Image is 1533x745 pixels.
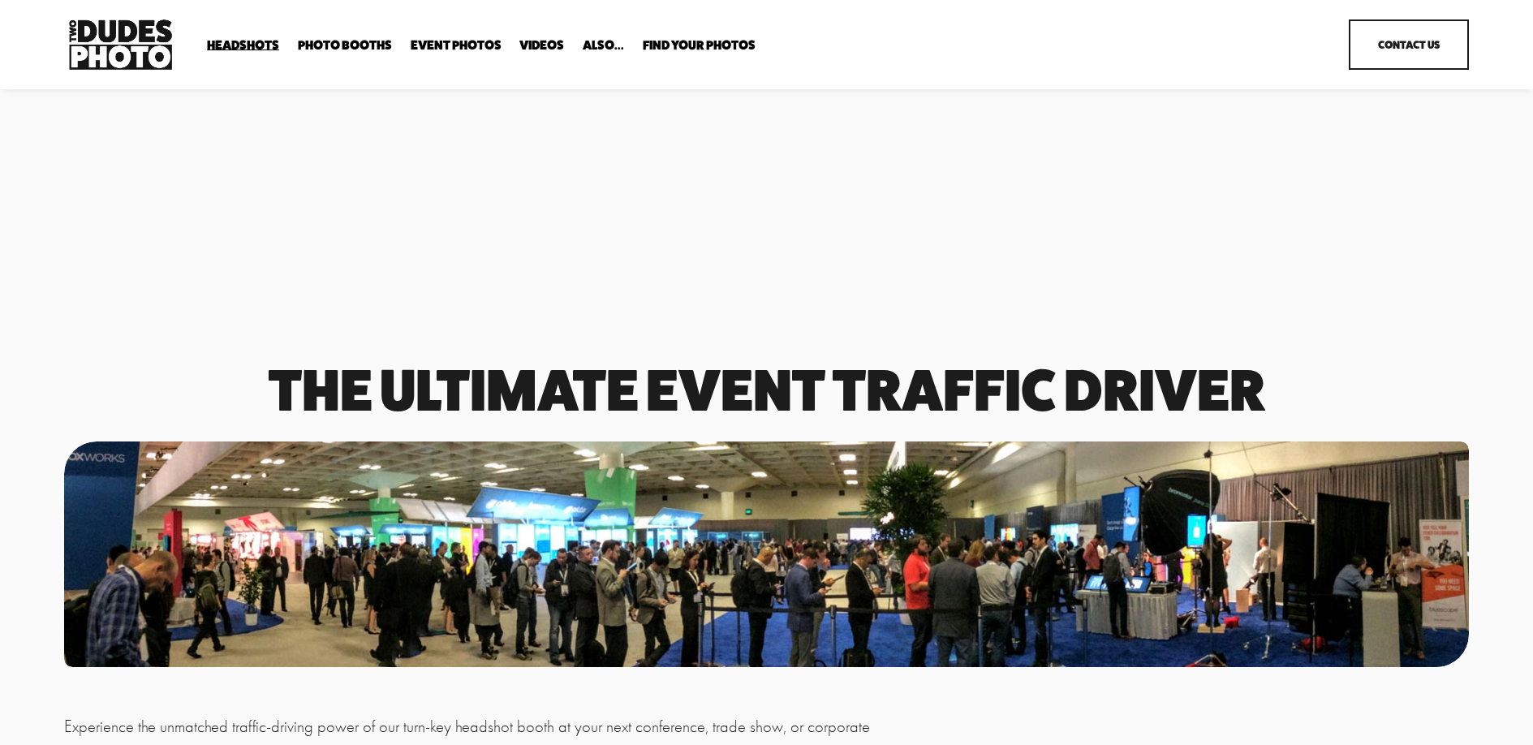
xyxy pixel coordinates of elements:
a: folder dropdown [643,37,756,53]
a: folder dropdown [298,37,392,53]
a: folder dropdown [583,37,624,53]
h1: The Ultimate event traffic driver [64,364,1468,416]
span: Headshots [207,39,279,52]
a: Event Photos [411,37,502,53]
img: Two Dudes Photo | Headshots, Portraits &amp; Photo Booths [64,15,176,74]
a: Contact Us [1349,19,1468,70]
a: Videos [519,37,564,53]
span: Photo Booths [298,39,392,52]
a: folder dropdown [207,37,279,53]
span: Also... [583,39,624,52]
span: Find Your Photos [643,39,756,52]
